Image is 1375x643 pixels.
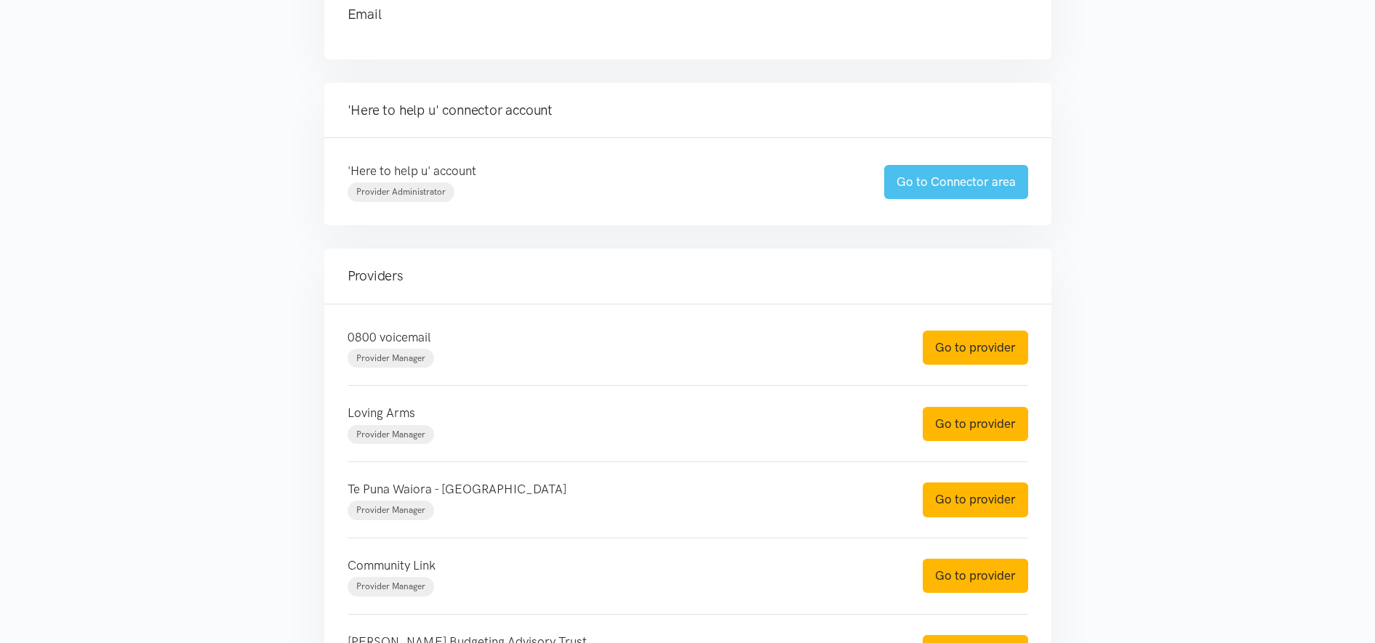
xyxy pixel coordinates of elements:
p: 0800 voicemail [348,328,894,347]
span: Provider Administrator [356,187,446,197]
a: Go to Connector area [884,165,1028,199]
a: Go to provider [923,482,1028,517]
span: Provider Manager [356,581,425,591]
span: Provider Manager [356,429,425,440]
a: Go to provider [923,407,1028,441]
p: 'Here to help u' account [348,161,855,181]
p: Te Puna Waiora - [GEOGRAPHIC_DATA] [348,480,894,499]
span: Provider Manager [356,505,425,515]
h4: Providers [348,266,1028,286]
h4: 'Here to help u' connector account [348,100,1028,121]
a: Go to provider [923,331,1028,365]
a: Go to provider [923,559,1028,593]
span: Provider Manager [356,353,425,363]
p: Loving Arms [348,403,894,423]
p: Community Link [348,556,894,575]
h4: Email [348,4,999,25]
